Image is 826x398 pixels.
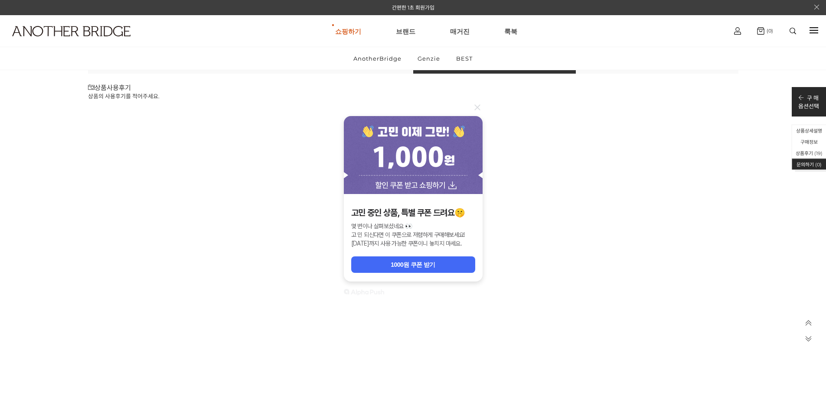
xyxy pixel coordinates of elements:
[112,275,167,296] a: 설정
[4,26,128,58] a: logo
[410,47,447,70] a: Genzie
[12,26,131,36] img: logo
[27,288,33,294] span: 홈
[504,16,517,47] a: 룩북
[734,27,741,35] img: cart
[392,4,434,11] a: 간편한 1초 회원가입
[3,275,57,296] a: 홈
[88,82,738,92] h3: 상품사용후기
[335,16,361,47] a: 쇼핑하기
[88,92,738,100] p: 상품의 사용후기를 적어주세요.
[57,275,112,296] a: 대화
[346,47,409,70] a: AnotherBridge
[450,16,470,47] a: 매거진
[798,102,819,110] p: 옵션선택
[396,16,415,47] a: 브랜드
[449,47,480,70] a: BEST
[764,28,773,34] span: (0)
[816,150,821,156] span: 19
[134,288,144,294] span: 설정
[757,27,764,35] img: cart
[790,28,796,34] img: search
[757,27,773,35] a: (0)
[79,288,90,295] span: 대화
[798,94,819,102] p: 구 매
